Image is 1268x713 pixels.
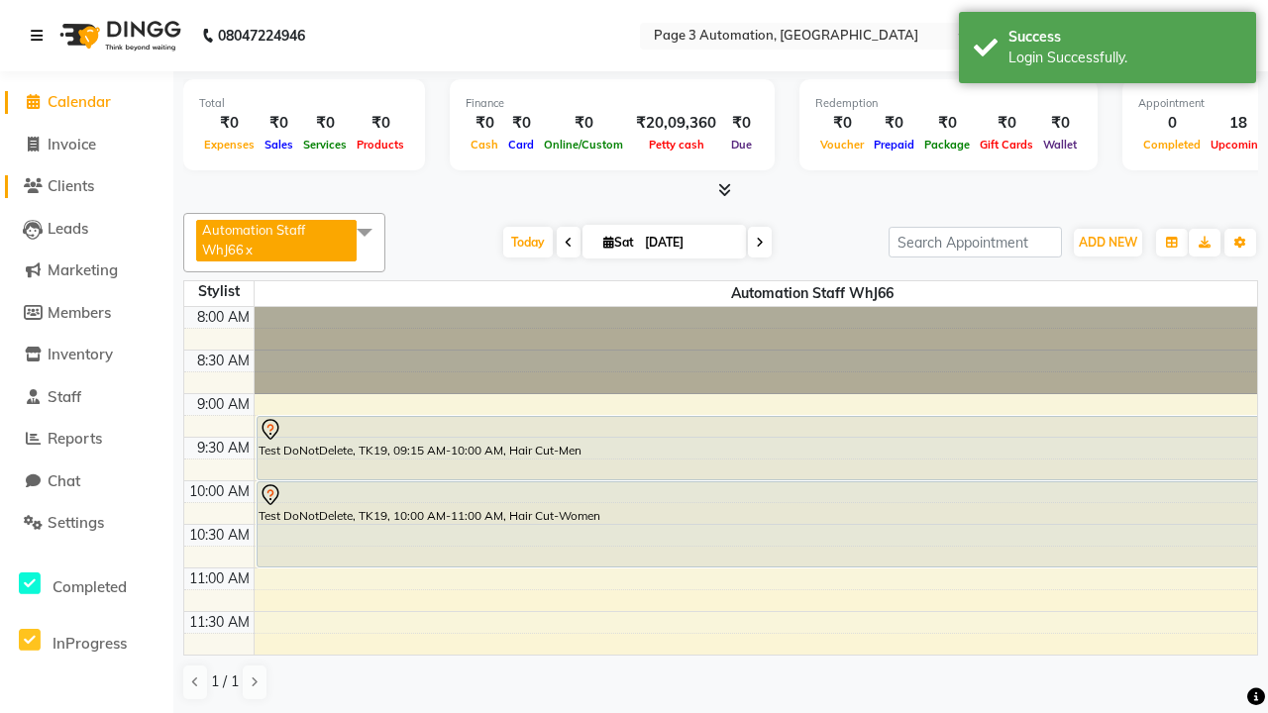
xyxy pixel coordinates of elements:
[5,175,168,198] a: Clients
[466,138,503,152] span: Cash
[628,112,724,135] div: ₹20,09,360
[53,577,127,596] span: Completed
[244,242,253,257] a: x
[5,344,168,366] a: Inventory
[48,429,102,448] span: Reports
[48,219,88,238] span: Leads
[48,260,118,279] span: Marketing
[48,513,104,532] span: Settings
[815,95,1082,112] div: Redemption
[48,303,111,322] span: Members
[1074,229,1142,256] button: ADD NEW
[5,512,168,535] a: Settings
[298,112,352,135] div: ₹0
[5,302,168,325] a: Members
[889,227,1062,257] input: Search Appointment
[975,112,1038,135] div: ₹0
[1138,112,1206,135] div: 0
[193,438,254,458] div: 9:30 AM
[260,138,298,152] span: Sales
[298,138,352,152] span: Services
[5,428,168,451] a: Reports
[503,138,539,152] span: Card
[815,138,869,152] span: Voucher
[639,228,738,257] input: 2025-10-04
[5,259,168,282] a: Marketing
[193,307,254,328] div: 8:00 AM
[598,235,639,250] span: Sat
[48,387,81,406] span: Staff
[1008,48,1241,68] div: Login Successfully.
[644,138,709,152] span: Petty cash
[1138,138,1206,152] span: Completed
[5,386,168,409] a: Staff
[51,8,186,63] img: logo
[5,134,168,156] a: Invoice
[503,227,553,257] span: Today
[185,525,254,546] div: 10:30 AM
[869,138,919,152] span: Prepaid
[185,612,254,633] div: 11:30 AM
[5,218,168,241] a: Leads
[1079,235,1137,250] span: ADD NEW
[5,470,168,493] a: Chat
[199,95,409,112] div: Total
[199,112,260,135] div: ₹0
[218,8,305,63] b: 08047224946
[48,345,113,363] span: Inventory
[199,138,260,152] span: Expenses
[724,112,759,135] div: ₹0
[975,138,1038,152] span: Gift Cards
[1038,112,1082,135] div: ₹0
[726,138,757,152] span: Due
[48,176,94,195] span: Clients
[869,112,919,135] div: ₹0
[466,95,759,112] div: Finance
[1008,27,1241,48] div: Success
[503,112,539,135] div: ₹0
[184,281,254,302] div: Stylist
[185,568,254,589] div: 11:00 AM
[193,394,254,415] div: 9:00 AM
[202,222,305,257] span: Automation Staff WhJ66
[919,138,975,152] span: Package
[193,351,254,371] div: 8:30 AM
[815,112,869,135] div: ₹0
[53,634,127,653] span: InProgress
[352,138,409,152] span: Products
[48,135,96,153] span: Invoice
[5,91,168,114] a: Calendar
[1038,138,1082,152] span: Wallet
[48,471,80,490] span: Chat
[48,92,111,111] span: Calendar
[260,112,298,135] div: ₹0
[211,671,239,692] span: 1 / 1
[539,138,628,152] span: Online/Custom
[185,481,254,502] div: 10:00 AM
[466,112,503,135] div: ₹0
[919,112,975,135] div: ₹0
[539,112,628,135] div: ₹0
[352,112,409,135] div: ₹0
